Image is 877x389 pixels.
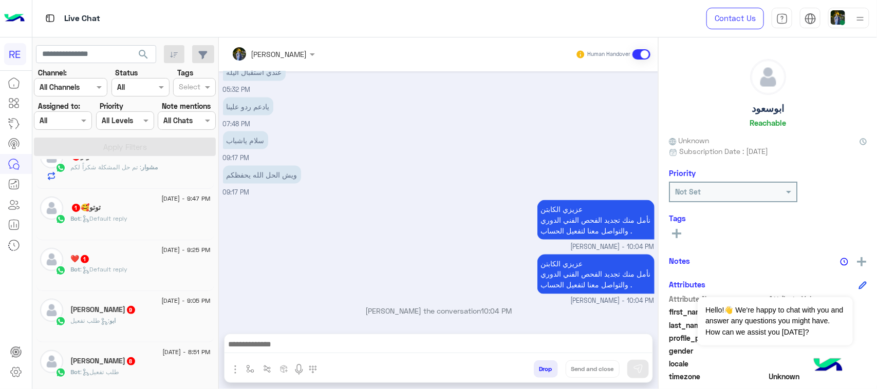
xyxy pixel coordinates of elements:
[127,357,135,365] span: 8
[81,255,89,263] span: 1
[127,306,135,314] span: 9
[669,371,767,382] span: timezone
[34,138,216,156] button: Apply Filters
[669,333,767,343] span: profile_pic
[669,358,767,369] span: locale
[161,194,210,203] span: [DATE] - 9:47 PM
[537,200,655,240] p: 19/8/2025, 10:04 PM
[669,213,867,223] h6: Tags
[223,86,251,93] span: 05:32 PM
[857,257,866,266] img: add
[223,63,286,81] p: 19/8/2025, 5:32 PM
[38,67,67,78] label: Channel:
[177,81,200,94] div: Select
[81,215,128,222] span: : Default reply
[280,365,288,373] img: create order
[776,13,788,25] img: tab
[810,348,846,384] img: hulul-logo.png
[110,317,116,324] span: ابو
[669,168,696,178] h6: Priority
[752,103,784,114] h5: ابوسعود
[4,43,26,65] div: RE
[100,101,123,111] label: Priority
[81,368,120,376] span: : طلب تفعيل
[38,101,80,111] label: Assigned to:
[71,357,136,365] h5: خالد القحطاني
[55,214,66,224] img: WhatsApp
[669,280,705,289] h6: Attributes
[40,197,63,220] img: defaultAdmin.png
[81,265,128,273] span: : Default reply
[769,358,867,369] span: null
[223,98,273,115] p: 19/8/2025, 7:48 PM
[223,188,250,196] span: 09:17 PM
[71,317,110,324] span: : طلب تفعيل
[840,258,848,266] img: notes
[162,347,210,357] span: [DATE] - 8:51 PM
[71,255,90,263] h5: ❤️
[750,118,786,127] h6: Reachable
[571,297,655,306] span: [PERSON_NAME] - 10:04 PM
[64,12,100,26] p: Live Chat
[55,316,66,326] img: WhatsApp
[71,203,101,212] h5: توتو🥰
[263,365,271,373] img: Trigger scenario
[537,255,655,294] p: 19/8/2025, 10:04 PM
[162,101,211,111] label: Note mentions
[142,163,158,171] span: مشوار
[223,154,250,162] span: 09:17 PM
[669,256,690,265] h6: Notes
[242,360,259,377] button: select flow
[566,360,620,378] button: Send and close
[115,67,138,78] label: Status
[669,345,767,356] span: gender
[772,8,792,29] a: tab
[40,299,63,322] img: defaultAdmin.png
[72,204,80,212] span: 1
[276,360,293,377] button: create order
[223,120,251,128] span: 07:48 PM
[309,365,317,374] img: make a call
[44,12,57,25] img: tab
[669,135,709,146] span: Unknown
[587,50,630,59] small: Human Handover
[805,13,816,25] img: tab
[177,67,193,78] label: Tags
[71,368,81,376] span: Bot
[633,364,643,374] img: send message
[259,360,276,377] button: Trigger scenario
[223,131,268,149] p: 19/8/2025, 9:17 PM
[55,265,66,276] img: WhatsApp
[137,48,150,61] span: search
[571,242,655,252] span: [PERSON_NAME] - 10:04 PM
[534,360,558,378] button: Drop
[669,306,767,317] span: first_name
[40,248,63,271] img: defaultAdmin.png
[40,350,63,373] img: defaultAdmin.png
[71,265,81,273] span: Bot
[679,146,768,157] span: Subscription Date : [DATE]
[229,363,241,376] img: send attachment
[223,306,655,317] p: [PERSON_NAME] the conversation
[4,8,25,29] img: Logo
[698,297,852,345] span: Hello!👋 We're happy to chat with you and answer any questions you might have. How can we assist y...
[246,365,254,373] img: select flow
[669,294,767,304] span: Attribute Name
[831,10,845,25] img: userImage
[55,163,66,173] img: WhatsApp
[71,305,136,314] h5: ابو عمر
[769,371,867,382] span: Unknown
[769,345,867,356] span: null
[751,60,786,94] img: defaultAdmin.png
[223,166,301,184] p: 19/8/2025, 9:17 PM
[669,320,767,330] span: last_name
[161,245,210,255] span: [DATE] - 9:25 PM
[71,215,81,222] span: Bot
[131,45,156,67] button: search
[706,8,764,29] a: Contact Us
[161,296,210,305] span: [DATE] - 9:05 PM
[71,163,142,171] span: تم حل المشكلة شكراً لكم
[293,363,305,376] img: send voice note
[55,367,66,378] img: WhatsApp
[481,307,512,316] span: 10:04 PM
